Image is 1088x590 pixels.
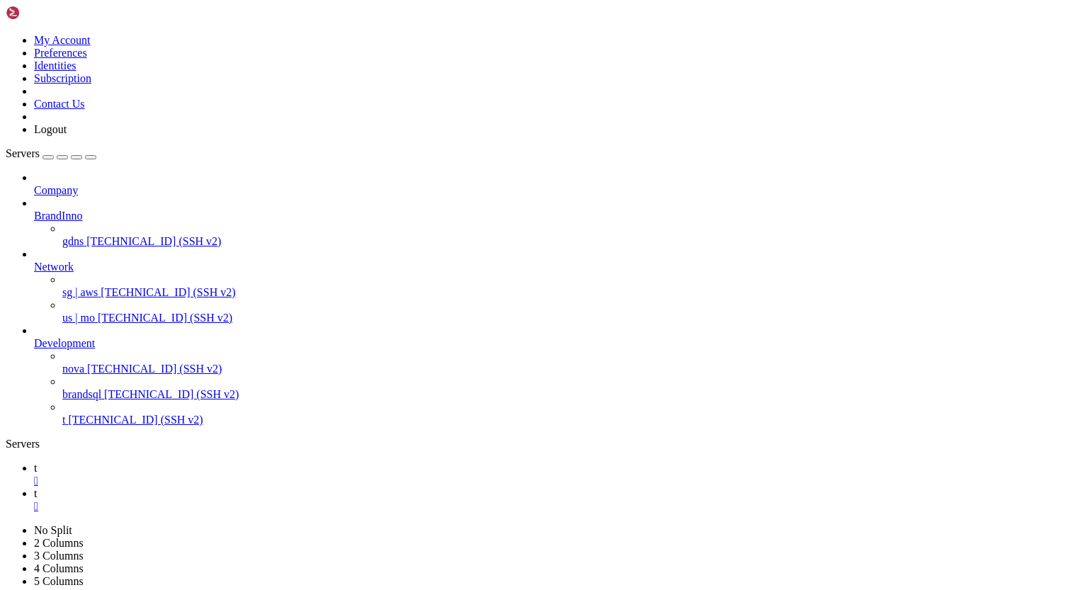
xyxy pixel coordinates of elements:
[34,59,76,72] a: Identities
[62,388,1082,401] a: brandsql [TECHNICAL_ID] (SSH v2)
[87,363,222,375] span: [TECHNICAL_ID] (SSH v2)
[34,500,1082,513] a: 
[6,283,903,295] x-row: New release '24.04.3 LTS' available.
[34,248,1082,324] li: Network
[34,210,82,222] span: BrandInno
[6,6,87,20] img: Shellngn
[6,174,903,186] x-row: Expanded Security Maintenance for Applications is not enabled.
[62,273,1082,299] li: sg | aws [TECHNICAL_ID] (SSH v2)
[34,210,1082,222] a: BrandInno
[6,198,903,210] x-row: 32 updates can be applied immediately.
[34,261,74,273] span: Network
[6,147,40,159] span: Servers
[84,343,89,355] div: (13, 28)
[68,414,203,426] span: [TECHNICAL_ID] (SSH v2)
[34,171,1082,197] li: Company
[34,337,1082,350] a: Development
[62,286,98,298] span: sg | aws
[6,54,903,66] x-row: * Support: [URL][DOMAIN_NAME]
[34,98,85,110] a: Contact Us
[86,235,221,247] span: [TECHNICAL_ID] (SSH v2)
[34,475,1082,487] a: 
[34,123,67,135] a: Logout
[34,324,1082,426] li: Development
[34,550,84,562] a: 3 Columns
[34,462,37,474] span: t
[34,261,1082,273] a: Network
[6,78,903,90] x-row: System information as of [DATE]
[34,47,87,59] a: Preferences
[62,286,1082,299] a: sg | aws [TECHNICAL_ID] (SSH v2)
[34,184,78,196] span: Company
[6,138,903,150] x-row: Swap usage: 0%
[6,42,903,54] x-row: * Management: [URL][DOMAIN_NAME]
[62,312,95,324] span: us | mo
[6,147,96,159] a: Servers
[62,350,1082,375] li: nova [TECHNICAL_ID] (SSH v2)
[6,114,903,126] x-row: Usage of /: 9.0% of 19.20GB Users logged in: 0
[62,222,1082,248] li: gdns [TECHNICAL_ID] (SSH v2)
[62,414,1082,426] a: t [TECHNICAL_ID] (SSH v2)
[34,487,37,499] span: t
[62,388,101,400] span: brandsql
[6,30,903,42] x-row: * Documentation: [URL][DOMAIN_NAME]
[6,438,1082,450] div: Servers
[6,246,903,259] x-row: Enable ESM Apps to receive additional future security updates.
[6,259,903,271] x-row: See [URL][DOMAIN_NAME] or run: sudo pro status
[104,388,239,400] span: [TECHNICAL_ID] (SSH v2)
[34,197,1082,248] li: BrandInno
[62,235,84,247] span: gdns
[62,414,65,426] span: t
[6,210,903,222] x-row: 27 of these updates are standard security updates.
[62,299,1082,324] li: us | mo [TECHNICAL_ID] (SSH v2)
[6,126,903,138] x-row: Memory usage: 11% IPv4 address for eth0: [TECHNICAL_ID]
[62,363,84,375] span: nova
[34,524,72,536] a: No Split
[6,331,903,343] x-row: Last login: [DATE] from [TECHNICAL_ID]
[62,375,1082,401] li: brandsql [TECHNICAL_ID] (SSH v2)
[34,34,91,46] a: My Account
[34,72,91,84] a: Subscription
[6,102,903,114] x-row: System load: 0.0 Processes: 104
[101,286,235,298] span: [TECHNICAL_ID] (SSH v2)
[34,487,1082,513] a: t
[34,462,1082,487] a: t
[6,222,903,234] x-row: To see these additional updates run: apt list --upgradable
[62,312,1082,324] a: us | mo [TECHNICAL_ID] (SSH v2)
[6,343,903,355] x-row: root@[PERSON_NAME]:~#
[34,537,84,549] a: 2 Columns
[62,363,1082,375] a: nova [TECHNICAL_ID] (SSH v2)
[34,562,84,574] a: 4 Columns
[6,295,903,307] x-row: Run 'do-release-upgrade' to upgrade to it.
[34,337,95,349] span: Development
[62,401,1082,426] li: t [TECHNICAL_ID] (SSH v2)
[6,6,903,18] x-row: Welcome to Ubuntu 22.04.5 LTS (GNU/Linux 5.15.0-144-generic x86_64)
[34,184,1082,197] a: Company
[98,312,232,324] span: [TECHNICAL_ID] (SSH v2)
[62,235,1082,248] a: gdns [TECHNICAL_ID] (SSH v2)
[34,575,84,587] a: 5 Columns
